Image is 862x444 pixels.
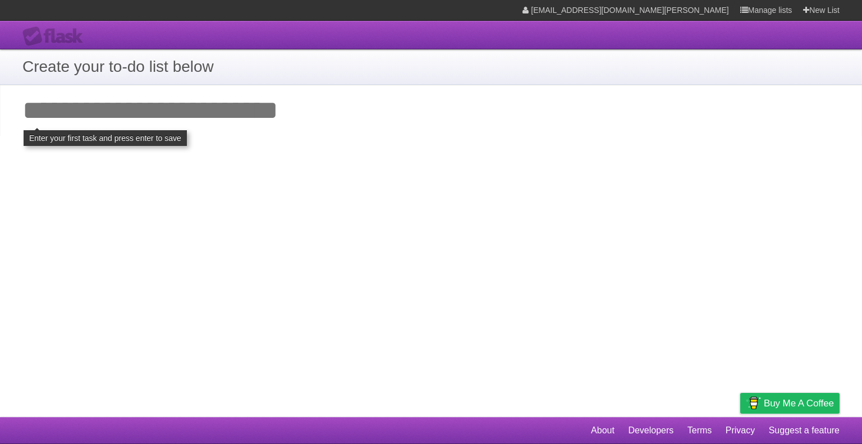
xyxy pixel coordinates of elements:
[746,393,761,413] img: Buy me a coffee
[687,420,712,441] a: Terms
[740,393,840,414] a: Buy me a coffee
[591,420,615,441] a: About
[726,420,755,441] a: Privacy
[22,26,90,47] div: Flask
[628,420,673,441] a: Developers
[764,393,834,413] span: Buy me a coffee
[769,420,840,441] a: Suggest a feature
[22,55,840,79] h1: Create your to-do list below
